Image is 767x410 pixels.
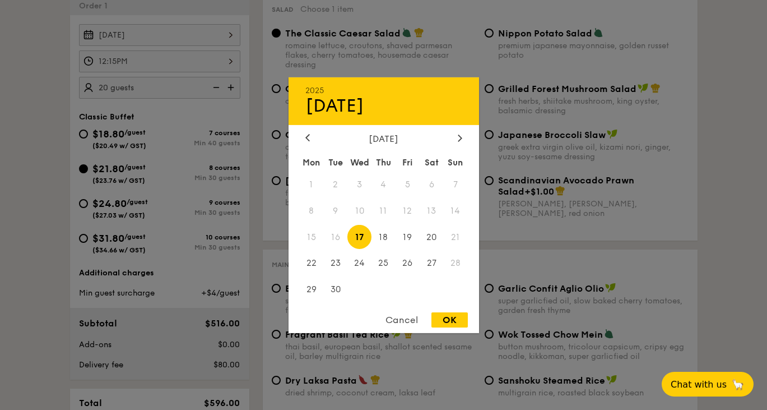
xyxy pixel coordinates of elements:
span: 17 [347,225,371,249]
div: 2025 [305,85,462,95]
span: 3 [347,172,371,196]
button: Chat with us🦙 [662,372,754,397]
div: Sat [420,152,444,172]
span: 27 [420,251,444,275]
span: 9 [323,199,347,223]
span: 13 [420,199,444,223]
span: 22 [300,251,324,275]
span: 21 [444,225,468,249]
div: OK [431,312,468,328]
div: Tue [323,152,347,172]
span: 19 [396,225,420,249]
span: 23 [323,251,347,275]
span: 1 [300,172,324,196]
span: 🦙 [731,378,745,391]
span: 8 [300,199,324,223]
div: Thu [371,152,396,172]
span: 20 [420,225,444,249]
div: Fri [396,152,420,172]
div: Sun [444,152,468,172]
span: 26 [396,251,420,275]
div: Wed [347,152,371,172]
span: 14 [444,199,468,223]
div: Cancel [374,312,429,328]
span: 18 [371,225,396,249]
span: 5 [396,172,420,196]
span: 28 [444,251,468,275]
span: 15 [300,225,324,249]
span: 6 [420,172,444,196]
span: 12 [396,199,420,223]
span: 30 [323,278,347,302]
span: 24 [347,251,371,275]
span: 11 [371,199,396,223]
span: 4 [371,172,396,196]
span: 16 [323,225,347,249]
span: 2 [323,172,347,196]
div: Mon [300,152,324,172]
span: 25 [371,251,396,275]
div: [DATE] [305,95,462,116]
span: 29 [300,278,324,302]
span: Chat with us [671,379,727,390]
div: [DATE] [305,133,462,144]
span: 10 [347,199,371,223]
span: 7 [444,172,468,196]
